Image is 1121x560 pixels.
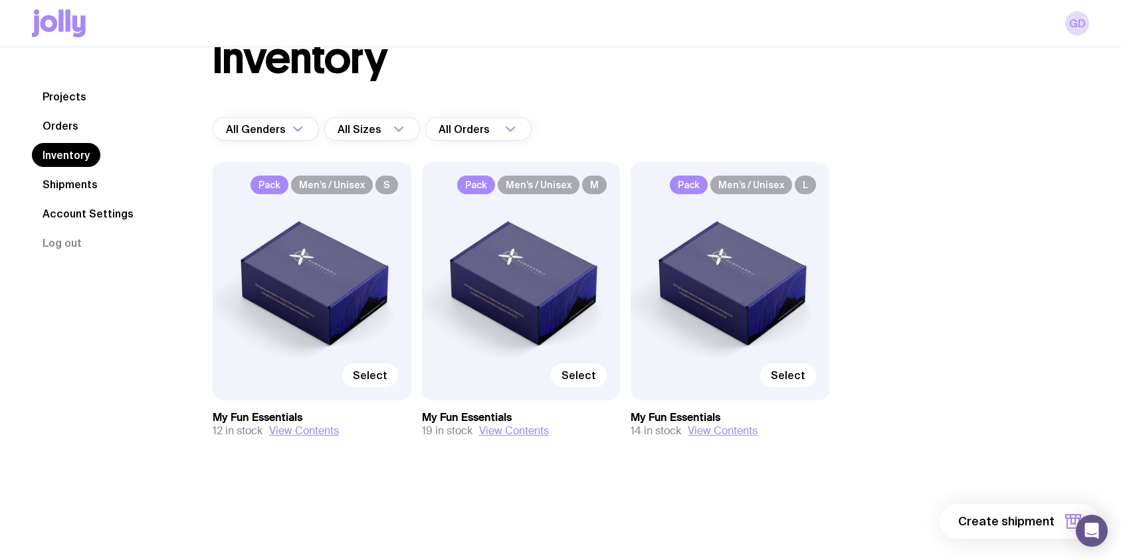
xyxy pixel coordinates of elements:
[492,117,501,141] input: Search for option
[1076,515,1108,547] div: Open Intercom Messenger
[561,368,596,382] span: Select
[457,176,495,194] span: Pack
[338,117,384,141] span: All Sizes
[498,176,579,194] span: Men’s / Unisex
[710,176,792,194] span: Men’s / Unisex
[375,176,398,194] span: S
[32,202,144,225] a: Account Settings
[213,411,411,424] h3: My Fun Essentials
[582,176,607,194] span: M
[422,411,621,424] h3: My Fun Essentials
[32,172,108,196] a: Shipments
[688,424,758,438] button: View Contents
[1065,11,1089,35] a: GD
[32,84,97,108] a: Projects
[213,37,387,80] h1: Inventory
[324,117,420,141] div: Search for option
[384,117,389,141] input: Search for option
[422,424,472,438] span: 19 in stock
[479,424,549,438] button: View Contents
[291,176,373,194] span: Men’s / Unisex
[958,513,1055,529] span: Create shipment
[213,117,319,141] div: Search for option
[795,176,816,194] span: L
[353,368,387,382] span: Select
[32,231,92,255] button: Log out
[226,117,288,141] span: All Genders
[32,114,89,138] a: Orders
[269,424,339,438] button: View Contents
[771,368,805,382] span: Select
[940,504,1100,539] button: Create shipment
[425,117,532,141] div: Search for option
[439,117,492,141] span: All Orders
[32,143,100,167] a: Inventory
[670,176,708,194] span: Pack
[251,176,288,194] span: Pack
[213,424,262,438] span: 12 in stock
[631,424,681,438] span: 14 in stock
[631,411,829,424] h3: My Fun Essentials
